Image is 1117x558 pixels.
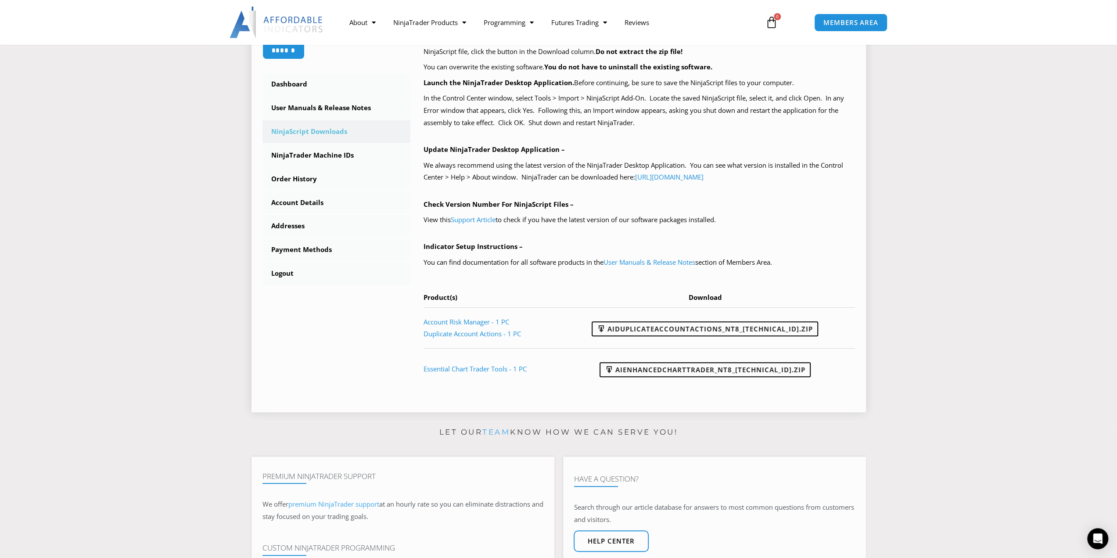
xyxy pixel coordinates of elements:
p: Let our know how we can serve you! [251,425,866,439]
a: Support Article [451,215,496,224]
span: at an hourly rate so you can eliminate distractions and stay focused on your trading goals. [262,500,543,521]
p: Your purchased products with available NinjaScript downloads are listed in the table below, at th... [424,33,855,58]
span: MEMBERS AREA [823,19,878,26]
a: Programming [474,12,542,32]
b: Do not extract the zip file! [596,47,682,56]
p: Before continuing, be sure to save the NinjaScript files to your computer. [424,77,855,89]
a: Order History [262,168,411,191]
span: 0 [774,13,781,20]
a: MEMBERS AREA [814,14,887,32]
b: Indicator Setup Instructions – [424,242,523,251]
a: Addresses [262,215,411,238]
span: Product(s) [424,293,457,302]
p: View this to check if you have the latest version of our software packages installed. [424,214,855,226]
a: User Manuals & Release Notes [603,258,695,266]
a: [URL][DOMAIN_NAME] [635,173,704,181]
span: Download [689,293,722,302]
a: Account Details [262,191,411,214]
b: Check Version Number For NinjaScript Files – [424,200,574,209]
a: User Manuals & Release Notes [262,97,411,119]
a: Help center [574,530,649,552]
p: In the Control Center window, select Tools > Import > NinjaScript Add-On. Locate the saved NinjaS... [424,92,855,129]
p: You can overwrite the existing software. [424,61,855,73]
a: NinjaTrader Products [384,12,474,32]
a: Dashboard [262,73,411,96]
a: Futures Trading [542,12,615,32]
b: Launch the NinjaTrader Desktop Application. [424,78,574,87]
a: AIDuplicateAccountActions_NT8_[TECHNICAL_ID].zip [592,321,818,336]
a: AIEnhancedChartTrader_NT8_[TECHNICAL_ID].zip [600,362,811,377]
p: You can find documentation for all software products in the section of Members Area. [424,256,855,269]
a: Reviews [615,12,657,32]
b: Update NinjaTrader Desktop Application – [424,145,565,154]
a: 0 [752,10,791,35]
a: Account Risk Manager - 1 PC [424,317,509,326]
h4: Have A Question? [574,475,855,483]
b: You do not have to uninstall the existing software. [544,62,712,71]
p: We always recommend using the latest version of the NinjaTrader Desktop Application. You can see ... [424,159,855,184]
nav: Menu [341,12,755,32]
img: LogoAI | Affordable Indicators – NinjaTrader [230,7,324,38]
a: team [482,428,510,436]
nav: Account pages [262,73,411,285]
a: Duplicate Account Actions - 1 PC [424,329,521,338]
a: Logout [262,262,411,285]
p: Search through our article database for answers to most common questions from customers and visit... [574,501,855,526]
a: NinjaTrader Machine IDs [262,144,411,167]
a: Payment Methods [262,238,411,261]
div: Open Intercom Messenger [1087,528,1108,549]
a: NinjaScript Downloads [262,120,411,143]
span: We offer [262,500,288,508]
a: About [341,12,384,32]
a: Essential Chart Trader Tools - 1 PC [424,364,527,373]
h4: Custom NinjaTrader Programming [262,544,543,552]
h4: Premium NinjaTrader Support [262,472,543,481]
a: premium NinjaTrader support [288,500,379,508]
span: Help center [588,538,635,544]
